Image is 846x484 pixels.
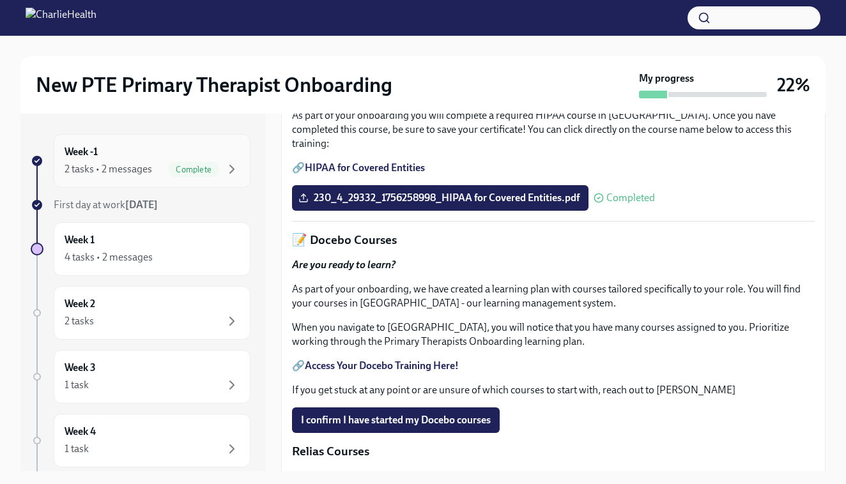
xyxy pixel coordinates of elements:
[403,471,513,483] strong: Essential Relias Trainings
[65,425,96,439] h6: Week 4
[292,232,815,248] p: 📝 Docebo Courses
[292,109,815,151] p: As part of your onboarding you will complete a required HIPAA course in [GEOGRAPHIC_DATA]. Once y...
[292,383,815,397] p: If you get stuck at any point or are unsure of which courses to start with, reach out to [PERSON_...
[65,297,95,311] h6: Week 2
[31,350,250,404] a: Week 31 task
[168,165,219,174] span: Complete
[36,72,392,98] h2: New PTE Primary Therapist Onboarding
[639,72,694,86] strong: My progress
[31,134,250,188] a: Week -12 tasks • 2 messagesComplete
[26,8,96,28] img: CharlieHealth
[301,192,580,204] span: 230_4_29332_1756258998_HIPAA for Covered Entities.pdf
[292,185,588,211] label: 230_4_29332_1756258998_HIPAA for Covered Entities.pdf
[305,162,425,174] a: HIPAA for Covered Entities
[65,378,89,392] div: 1 task
[65,145,98,159] h6: Week -1
[292,282,815,310] p: As part of your onboarding, we have created a learning plan with courses tailored specifically to...
[777,73,810,96] h3: 22%
[292,161,815,175] p: 🔗
[292,443,815,460] p: Relias Courses
[125,199,158,211] strong: [DATE]
[606,193,655,203] span: Completed
[292,321,815,349] p: When you navigate to [GEOGRAPHIC_DATA], you will notice that you have many courses assigned to yo...
[305,359,459,372] a: Access Your Docebo Training Here!
[301,414,491,427] span: I confirm I have started my Docebo courses
[31,286,250,340] a: Week 22 tasks
[292,259,396,271] strong: Are you ready to learn?
[31,414,250,467] a: Week 41 task
[31,198,250,212] a: First day at work[DATE]
[292,359,815,373] p: 🔗
[65,250,153,264] div: 4 tasks • 2 messages
[65,162,152,176] div: 2 tasks • 2 messages
[65,442,89,456] div: 1 task
[65,361,96,375] h6: Week 3
[54,199,158,211] span: First day at work
[65,233,95,247] h6: Week 1
[31,222,250,276] a: Week 14 tasks • 2 messages
[292,407,500,433] button: I confirm I have started my Docebo courses
[65,314,94,328] div: 2 tasks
